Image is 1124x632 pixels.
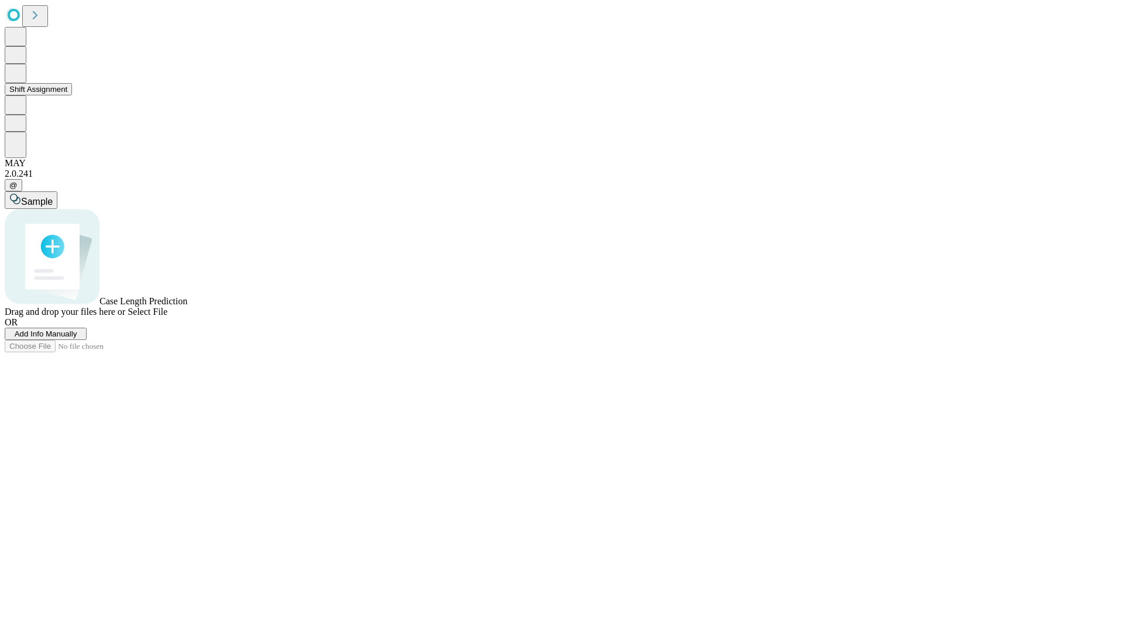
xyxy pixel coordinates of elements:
[5,83,72,95] button: Shift Assignment
[5,179,22,191] button: @
[5,307,125,317] span: Drag and drop your files here or
[5,158,1119,169] div: MAY
[128,307,167,317] span: Select File
[5,317,18,327] span: OR
[21,197,53,207] span: Sample
[15,329,77,338] span: Add Info Manually
[5,328,87,340] button: Add Info Manually
[100,296,187,306] span: Case Length Prediction
[5,191,57,209] button: Sample
[9,181,18,190] span: @
[5,169,1119,179] div: 2.0.241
